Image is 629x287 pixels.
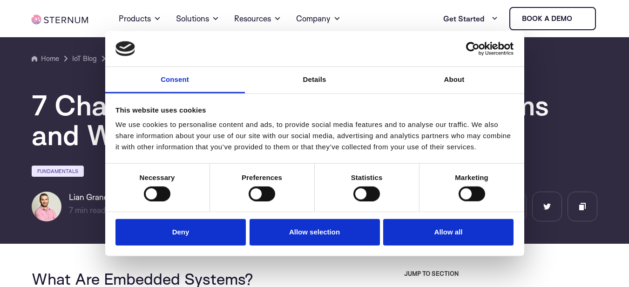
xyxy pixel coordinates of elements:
strong: Preferences [242,174,282,181]
img: Lian Granot [32,192,61,221]
a: Usercentrics Cookiebot - opens in a new window [432,42,514,56]
a: Solutions [176,2,219,35]
img: sternum iot [32,15,88,24]
a: Home [32,53,59,64]
a: Fundamentals [32,166,84,177]
a: Resources [234,2,281,35]
a: Company [296,2,341,35]
button: Allow all [383,219,514,246]
h3: JUMP TO SECTION [404,270,598,277]
strong: Necessary [140,174,175,181]
span: min read | [69,205,110,215]
strong: Statistics [351,174,383,181]
a: Get Started [443,9,498,28]
span: 7 [69,205,73,215]
div: We use cookies to personalise content and ads, to provide social media features and to analyse ou... [115,119,514,153]
div: This website uses cookies [115,105,514,116]
a: Book a demo [509,7,596,30]
a: Details [245,67,385,93]
h1: 7 Characteristics of Embedded Systems and What the Future Holds [32,90,590,150]
a: About [385,67,524,93]
button: Deny [115,219,246,246]
h6: Lian Granot [69,192,138,203]
button: Allow selection [250,219,380,246]
strong: Marketing [455,174,488,181]
img: logo [115,41,135,56]
a: IoT Blog [72,53,97,64]
a: Products [119,2,161,35]
a: Consent [105,67,245,93]
img: sternum iot [576,15,583,22]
